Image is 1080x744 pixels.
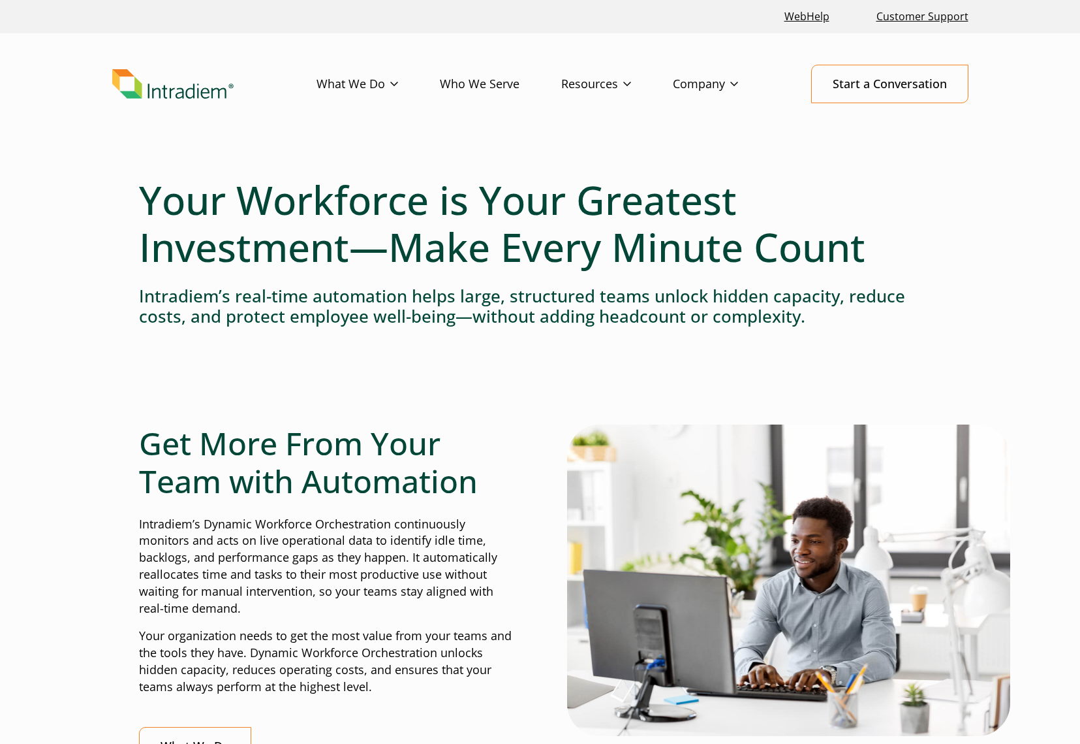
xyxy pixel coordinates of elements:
a: Who We Serve [440,65,561,103]
a: What We Do [316,65,440,103]
a: Customer Support [871,3,974,31]
p: Your organization needs to get the most value from your teams and the tools they have. Dynamic Wo... [139,628,514,696]
h1: Your Workforce is Your Greatest Investment—Make Every Minute Count [139,176,942,270]
a: Start a Conversation [811,65,968,103]
h2: Get More From Your Team with Automation [139,425,514,500]
a: Company [673,65,780,103]
a: Link to homepage of Intradiem [112,69,316,99]
h4: Intradiem’s real-time automation helps large, structured teams unlock hidden capacity, reduce cos... [139,286,942,327]
p: Intradiem’s Dynamic Workforce Orchestration continuously monitors and acts on live operational da... [139,516,514,617]
a: Link opens in a new window [779,3,835,31]
img: Man typing on computer with real-time automation [567,425,1010,736]
img: Intradiem [112,69,234,99]
a: Resources [561,65,673,103]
